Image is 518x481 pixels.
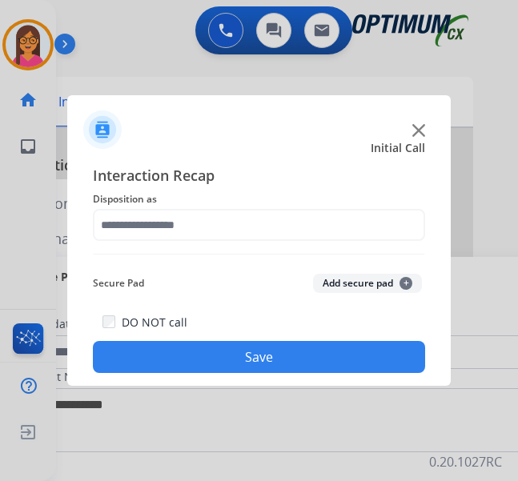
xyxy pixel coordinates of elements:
button: Save [93,341,425,373]
p: 0.20.1027RC [429,452,502,471]
span: Initial Call [371,140,425,156]
span: Secure Pad [93,274,144,293]
button: Add secure pad+ [313,274,422,293]
img: contact-recap-line.svg [93,254,425,255]
label: DO NOT call [122,315,187,331]
span: + [400,277,412,290]
img: contactIcon [83,110,122,149]
span: Disposition as [93,190,425,209]
span: Interaction Recap [93,164,425,190]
